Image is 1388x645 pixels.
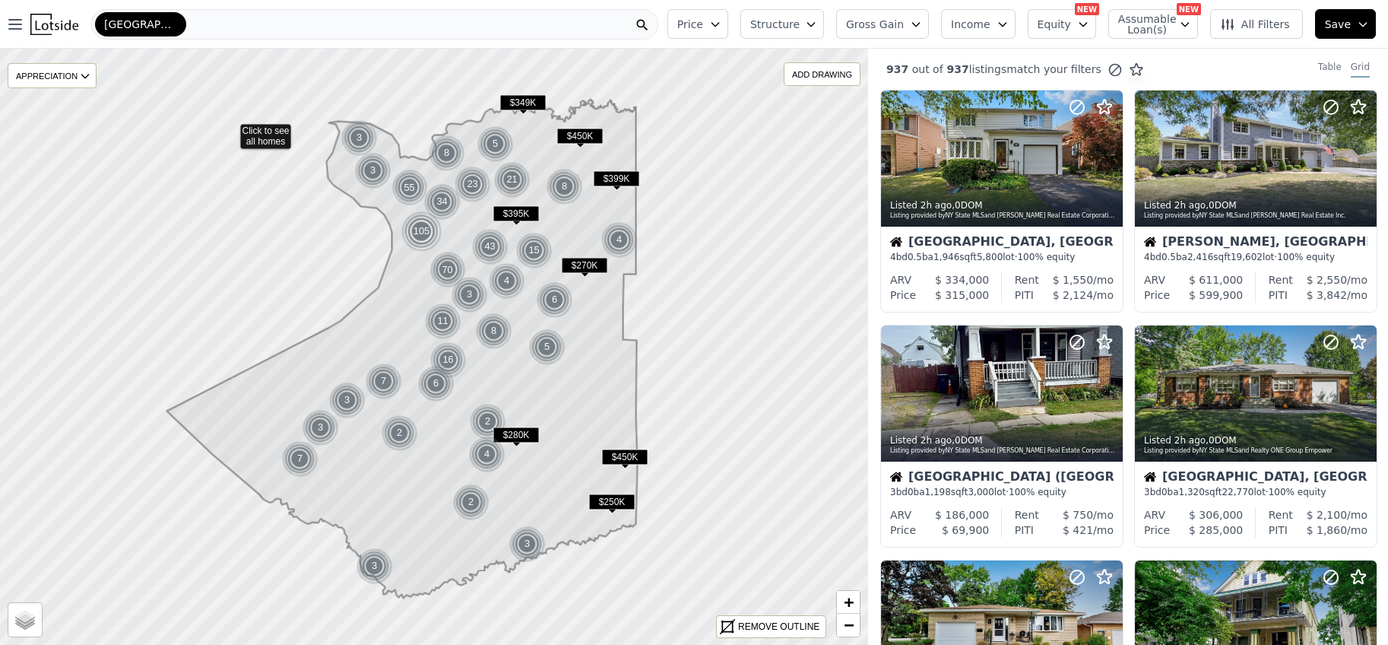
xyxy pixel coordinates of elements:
div: 7 [282,440,318,477]
div: Price [1144,523,1170,538]
span: $ 2,124 [1053,289,1093,301]
span: Structure [750,17,799,32]
span: $ 1,550 [1053,274,1093,286]
div: 8 [547,168,583,205]
button: Equity [1028,9,1096,39]
div: /mo [1039,272,1114,288]
div: /mo [1039,507,1114,523]
img: g1.png [341,119,379,156]
span: Assumable Loan(s) [1118,14,1167,35]
div: $450K [602,449,648,471]
span: 937 [943,63,969,75]
span: $450K [557,128,604,144]
div: 23 [455,166,491,202]
div: Grid [1351,61,1370,78]
img: g1.png [489,262,526,299]
div: 5 [477,126,514,162]
span: All Filters [1220,17,1290,32]
div: 3 bd 0 ba sqft lot · 100% equity [1144,486,1367,498]
img: g1.png [366,363,403,399]
img: g1.png [529,329,566,365]
div: ARV [1144,272,1165,288]
div: NEW [1177,3,1201,15]
div: Listed , 0 DOM [1144,199,1369,211]
div: 3 [355,152,391,189]
img: g2.png [428,250,467,289]
div: PITI [1269,523,1288,538]
div: 6 [537,281,573,318]
span: $ 285,000 [1189,524,1243,536]
div: [GEOGRAPHIC_DATA], [GEOGRAPHIC_DATA] [1144,471,1367,486]
span: $ 611,000 [1189,274,1243,286]
div: 4 bd 0.5 ba sqft lot · 100% equity [890,251,1114,263]
span: $ 306,000 [1189,509,1243,521]
time: 2025-09-23 14:29 [921,435,952,446]
span: $ 421 [1063,524,1093,536]
img: House [1144,236,1156,248]
a: Listed 2h ago,0DOMListing provided byNY State MLSand [PERSON_NAME] Real Estate Inc.House[PERSON_N... [1134,90,1376,313]
img: g1.png [355,152,392,189]
img: g1.png [357,548,394,584]
div: ARV [890,272,911,288]
div: 21 [494,161,531,198]
img: g2.png [390,168,429,207]
div: /mo [1034,288,1114,303]
div: 8 [476,313,512,349]
div: Listing provided by NY State MLS and Realty ONE Group Empower [1144,446,1369,456]
div: 3 [329,382,366,418]
div: ARV [1144,507,1165,523]
img: g1.png [453,484,490,520]
span: + [844,593,854,612]
div: 43 [472,228,509,265]
a: Zoom out [837,614,860,637]
img: g1.png [547,168,584,205]
img: g1.png [430,342,467,378]
div: Price [890,523,916,538]
span: Equity [1038,17,1071,32]
div: APPRECIATION [8,63,97,88]
div: 3 [452,276,488,313]
a: Listed 2h ago,0DOMListing provided byNY State MLSand Realty ONE Group EmpowerHouse[GEOGRAPHIC_DAT... [1134,325,1376,548]
time: 2025-09-23 15:00 [921,200,952,211]
span: 1,320 [1179,487,1205,497]
div: Listed , 0 DOM [890,199,1115,211]
div: 4 [489,262,525,299]
span: $ 69,900 [942,524,989,536]
img: House [890,471,902,483]
div: 3 [303,409,339,446]
img: g1.png [469,436,506,472]
img: g1.png [282,440,319,477]
img: g1.png [303,409,340,446]
div: [PERSON_NAME], [GEOGRAPHIC_DATA] [1144,236,1367,251]
div: /mo [1288,523,1367,538]
a: Listed 2h ago,0DOMListing provided byNY State MLSand [PERSON_NAME] Real Estate CorporationHouse[G... [880,90,1122,313]
div: Listing provided by NY State MLS and [PERSON_NAME] Real Estate Corporation [890,211,1115,221]
div: Rent [1269,272,1293,288]
span: $ 599,900 [1189,289,1243,301]
div: Listed , 0 DOM [1144,434,1369,446]
button: Price [667,9,728,39]
div: Rent [1269,507,1293,523]
span: match your filters [1006,62,1101,77]
div: [GEOGRAPHIC_DATA], [GEOGRAPHIC_DATA] [890,236,1114,251]
span: Income [951,17,990,32]
span: $ 334,000 [935,274,989,286]
div: $270K [562,257,608,279]
div: /mo [1034,523,1114,538]
a: Zoom in [837,591,860,614]
span: 5,800 [977,252,1003,262]
div: 4 bd 0.5 ba sqft lot · 100% equity [1144,251,1367,263]
time: 2025-09-23 14:27 [1174,435,1206,446]
img: g1.png [477,126,515,162]
span: $270K [562,257,608,273]
div: PITI [1015,288,1034,303]
span: $ 315,000 [935,289,989,301]
button: Income [941,9,1016,39]
div: 4 [469,436,505,472]
button: Save [1315,9,1376,39]
span: $ 186,000 [935,509,989,521]
div: 3 [341,119,378,156]
img: g1.png [329,382,366,418]
span: $ 2,100 [1307,509,1347,521]
div: [GEOGRAPHIC_DATA] ([GEOGRAPHIC_DATA]) [890,471,1114,486]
